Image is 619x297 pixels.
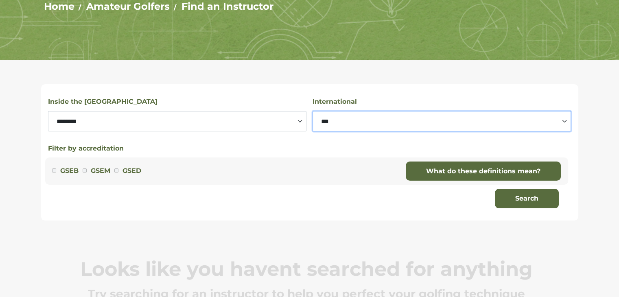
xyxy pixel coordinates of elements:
select: Select a state [48,111,306,131]
label: International [313,96,357,107]
label: Inside the [GEOGRAPHIC_DATA] [48,96,157,107]
a: What do these definitions mean? [406,162,561,181]
a: Amateur Golfers [86,0,170,12]
label: GSEM [91,166,110,176]
button: Filter by accreditation [48,144,124,153]
label: GSEB [60,166,79,176]
label: GSED [122,166,141,176]
a: Home [44,0,74,12]
a: Find an Instructor [182,0,273,12]
button: Search [495,189,559,208]
select: Select a country [313,111,571,131]
p: Looks like you havent searched for anything [45,257,568,281]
